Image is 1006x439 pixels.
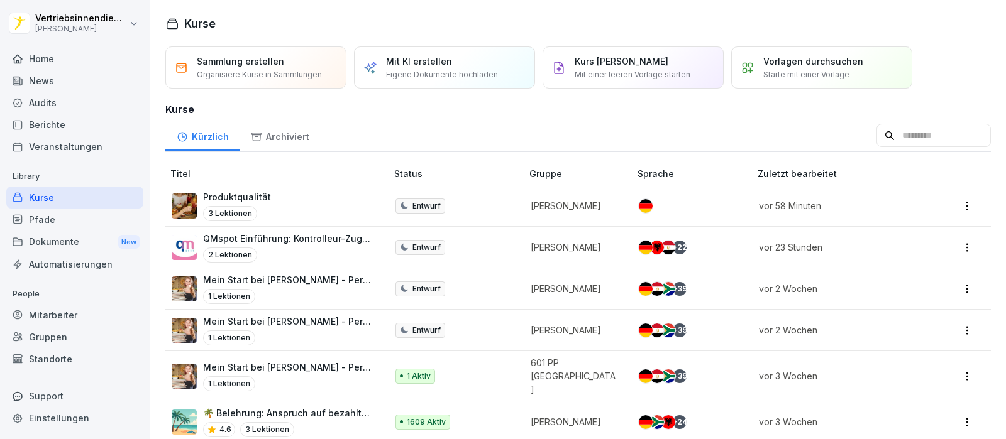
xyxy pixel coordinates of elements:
[763,69,849,80] p: Starte mit einer Vorlage
[412,325,441,336] p: Entwurf
[203,273,374,286] p: Mein Start bei [PERSON_NAME] - Personalfragebogen
[197,69,322,80] p: Organisiere Kurse in Sammlungen
[575,69,690,80] p: Mit einer leeren Vorlage starten
[172,318,197,343] img: aaay8cu0h1hwaqqp9269xjan.png
[240,422,294,437] p: 3 Lektionen
[203,190,271,203] p: Produktqualität
[639,415,653,429] img: de.svg
[673,415,687,429] div: + 24
[184,15,216,32] h1: Kurse
[650,415,664,429] img: za.svg
[6,114,143,136] a: Berichte
[35,13,127,24] p: Vertriebsinnendienst
[661,323,675,337] img: za.svg
[35,24,127,33] p: [PERSON_NAME]
[661,415,675,429] img: al.svg
[650,241,664,254] img: al.svg
[638,167,753,180] p: Sprache
[759,199,916,212] p: vor 58 Minuten
[407,371,431,382] p: 1 Aktiv
[6,48,143,70] a: Home
[673,323,687,337] div: + 39
[531,323,618,337] p: [PERSON_NAME]
[639,369,653,383] img: de.svg
[6,326,143,348] a: Gruppen
[759,369,916,382] p: vor 3 Wochen
[639,199,653,213] img: de.svg
[386,55,452,68] p: Mit KI erstellen
[531,282,618,295] p: [PERSON_NAME]
[6,348,143,370] a: Standorte
[203,406,374,420] p: 🌴 Belehrung: Anspruch auf bezahlten Erholungsurlaub und [PERSON_NAME]
[172,409,197,435] img: s9mc00x6ussfrb3lxoajtb4r.png
[759,323,916,337] p: vor 2 Wochen
[6,166,143,187] p: Library
[412,283,441,295] p: Entwurf
[758,167,931,180] p: Zuletzt bearbeitet
[203,206,257,221] p: 3 Lektionen
[6,304,143,326] a: Mitarbeiter
[203,330,255,345] p: 1 Lektionen
[673,282,687,296] div: + 39
[203,289,255,304] p: 1 Lektionen
[172,276,197,301] img: aaay8cu0h1hwaqqp9269xjan.png
[639,241,653,254] img: de.svg
[172,235,197,260] img: j6bnc9vfgq6u7l7cd37dzg2u.png
[759,415,916,428] p: vor 3 Wochen
[6,230,143,254] div: Dokumente
[6,209,143,230] a: Pfade
[172,364,197,389] img: aaay8cu0h1hwaqqp9269xjan.png
[170,167,389,180] p: Titel
[661,369,675,383] img: za.svg
[6,70,143,92] a: News
[6,230,143,254] a: DokumenteNew
[203,360,374,374] p: Mein Start bei [PERSON_NAME] - Personalfragebogen
[763,55,863,68] p: Vorlagen durchsuchen
[203,232,374,245] p: QMspot Einführung: Kontrolleur-Zugang für Behörden
[203,376,255,391] p: 1 Lektionen
[6,92,143,114] a: Audits
[673,369,687,383] div: + 39
[650,282,664,296] img: eg.svg
[412,200,441,212] p: Entwurf
[240,119,320,151] a: Archiviert
[6,136,143,158] a: Veranstaltungen
[639,323,653,337] img: de.svg
[203,247,257,263] p: 2 Lektionen
[661,282,675,296] img: za.svg
[165,119,240,151] a: Kürzlich
[575,55,668,68] p: Kurs [PERSON_NAME]
[650,323,664,337] img: eg.svg
[531,415,618,428] p: [PERSON_NAME]
[6,284,143,304] p: People
[219,424,231,435] p: 4.6
[165,102,991,117] h3: Kurse
[673,241,687,254] div: + 22
[172,193,197,219] img: bd2nbskovswi6m1ra268hp8o.png
[118,235,140,249] div: New
[661,241,675,254] img: eg.svg
[6,407,143,429] a: Einstellungen
[650,369,664,383] img: eg.svg
[6,385,143,407] div: Support
[759,282,916,295] p: vor 2 Wochen
[407,416,446,428] p: 1609 Aktiv
[531,241,618,254] p: [PERSON_NAME]
[759,241,916,254] p: vor 23 Stunden
[6,187,143,209] a: Kurse
[394,167,524,180] p: Status
[197,55,284,68] p: Sammlung erstellen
